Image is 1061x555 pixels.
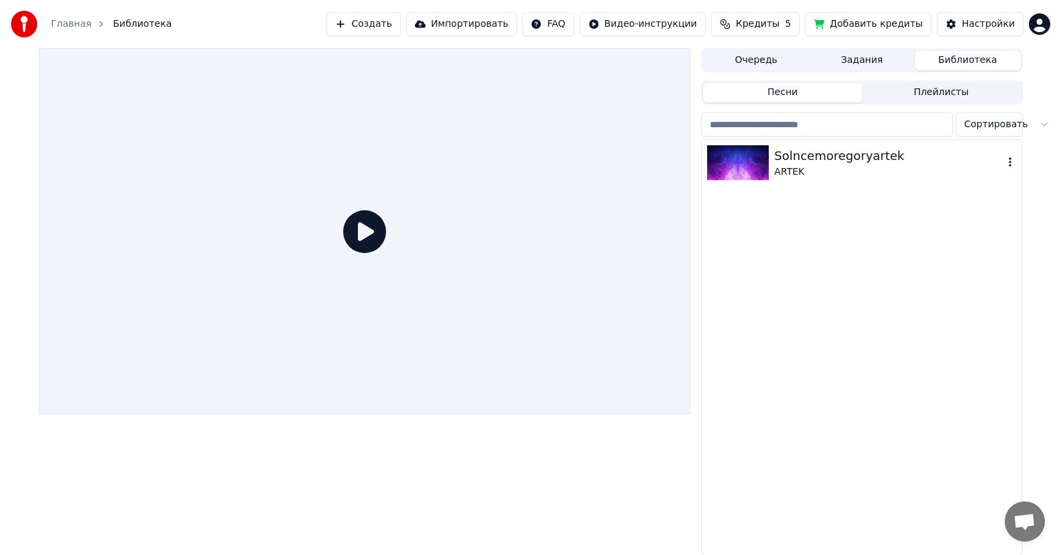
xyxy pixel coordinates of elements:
[711,12,800,36] button: Кредиты5
[11,11,38,37] img: youka
[522,12,574,36] button: FAQ
[406,12,517,36] button: Импортировать
[1005,501,1045,542] div: Открытый чат
[774,165,1003,179] div: ARTEK
[703,51,809,70] button: Очередь
[785,17,791,31] span: 5
[326,12,400,36] button: Создать
[580,12,706,36] button: Видео-инструкции
[113,17,172,31] span: Библиотека
[809,51,915,70] button: Задания
[962,17,1015,31] div: Настройки
[774,147,1003,165] div: Solncemoregoryartek
[736,17,779,31] span: Кредиты
[937,12,1023,36] button: Настройки
[703,83,862,102] button: Песни
[805,12,932,36] button: Добавить кредиты
[862,83,1021,102] button: Плейлисты
[51,17,172,31] nav: breadcrumb
[915,51,1021,70] button: Библиотека
[964,118,1028,131] span: Сортировать
[51,17,91,31] a: Главная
